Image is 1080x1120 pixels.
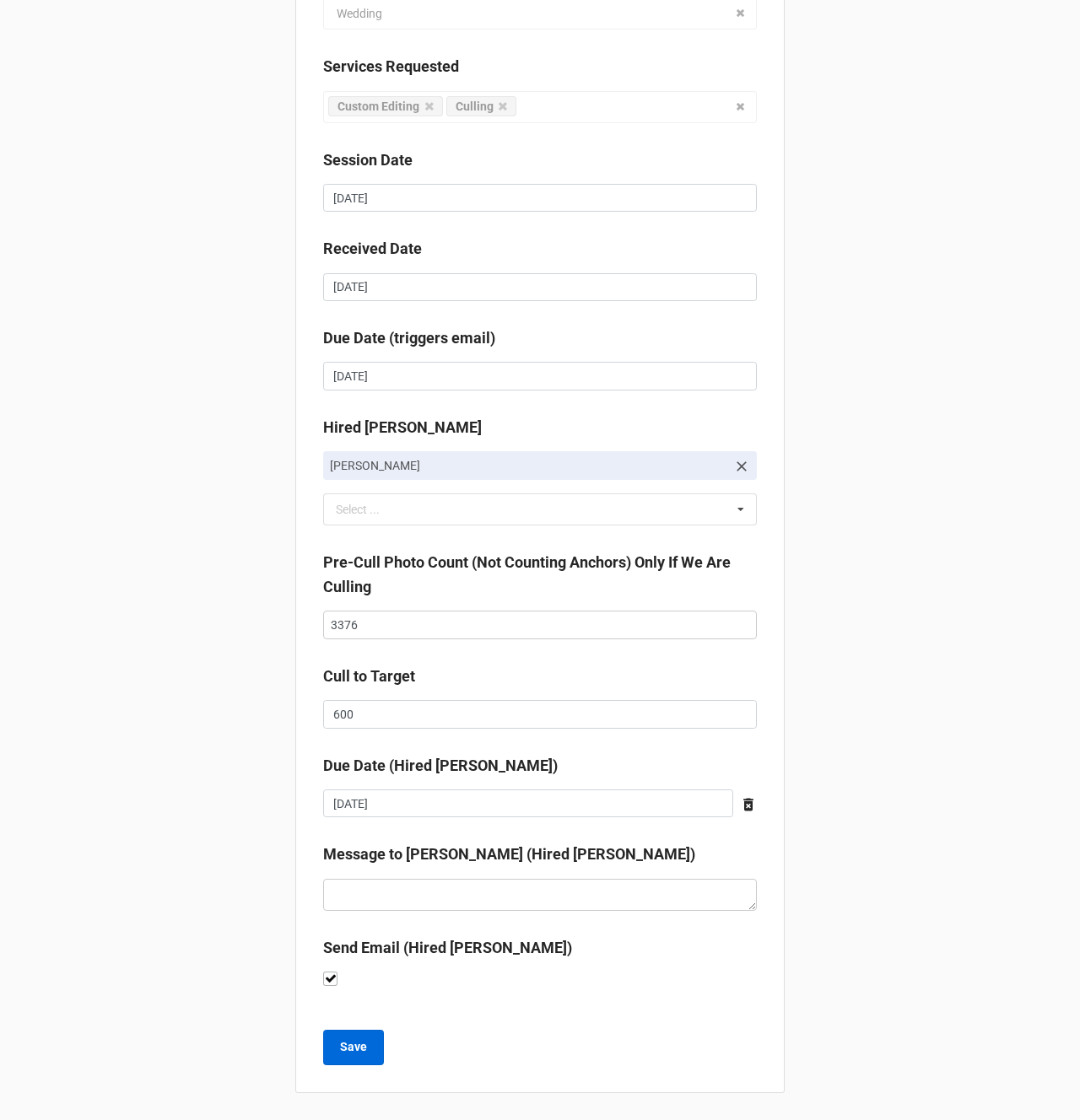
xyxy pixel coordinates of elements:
[323,936,572,960] label: Send Email (Hired [PERSON_NAME])
[323,184,757,213] input: Date
[323,843,695,866] label: Message to [PERSON_NAME] (Hired [PERSON_NAME])
[323,1030,384,1065] button: Save
[323,754,558,778] label: Due Date (Hired [PERSON_NAME])
[323,55,459,78] label: Services Requested
[323,237,422,261] label: Received Date
[323,326,495,350] label: Due Date (triggers email)
[323,416,482,439] label: Hired [PERSON_NAME]
[340,1038,367,1056] b: Save
[323,789,733,818] input: Date
[323,362,757,390] input: Date
[323,148,413,172] label: Session Date
[330,457,726,474] p: [PERSON_NAME]
[323,665,415,688] label: Cull to Target
[332,500,404,520] div: Select ...
[323,551,757,599] label: Pre-Cull Photo Count (Not Counting Anchors) Only If We Are Culling
[323,273,757,302] input: Date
